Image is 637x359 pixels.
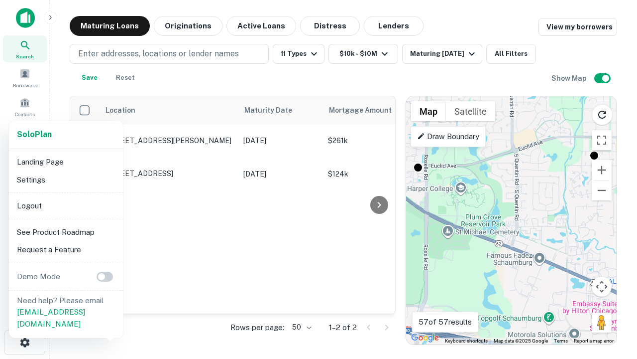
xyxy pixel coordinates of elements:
[13,271,64,283] p: Demo Mode
[13,223,119,241] li: See Product Roadmap
[13,171,119,189] li: Settings
[587,279,637,327] iframe: Chat Widget
[17,130,52,139] strong: Solo Plan
[17,295,115,330] p: Need help? Please email
[13,197,119,215] li: Logout
[13,153,119,171] li: Landing Page
[13,241,119,259] li: Request a Feature
[17,129,52,141] a: SoloPlan
[17,308,85,328] a: [EMAIL_ADDRESS][DOMAIN_NAME]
